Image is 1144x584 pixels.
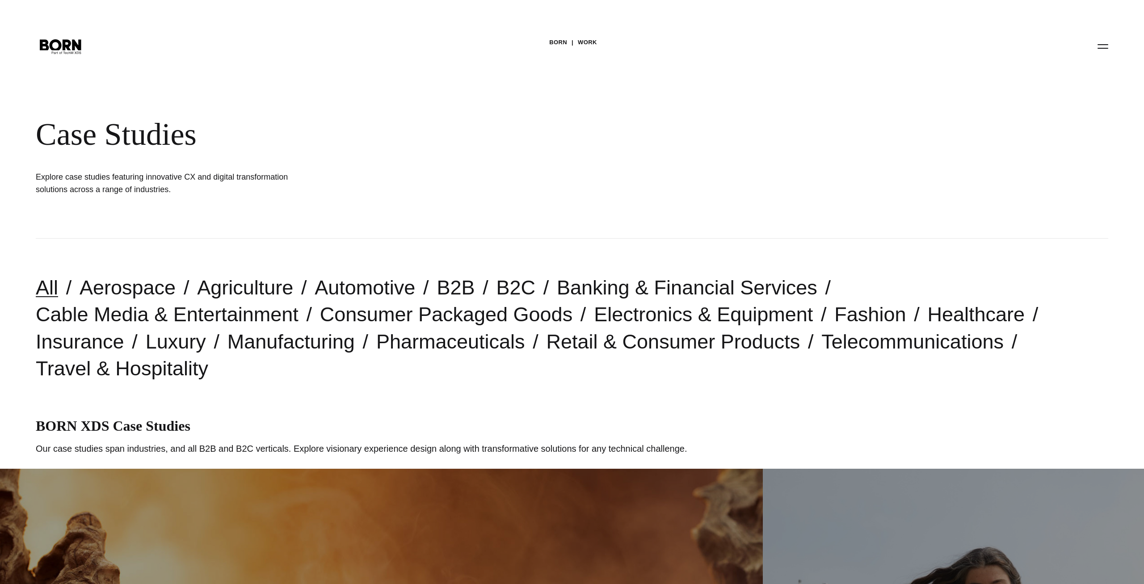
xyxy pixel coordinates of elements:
a: Fashion [834,303,906,326]
a: Retail & Consumer Products [547,330,800,353]
a: BORN [549,36,567,49]
a: All [36,276,58,299]
a: Aerospace [80,276,176,299]
p: Our case studies span industries, and all B2B and B2C verticals. Explore visionary experience des... [36,442,1108,455]
a: Agriculture [197,276,293,299]
div: Case Studies [36,116,545,153]
a: Telecommunications [821,330,1004,353]
a: Automotive [315,276,415,299]
a: Consumer Packaged Goods [320,303,572,326]
a: Pharmaceuticals [376,330,525,353]
a: Healthcare [927,303,1025,326]
a: Luxury [146,330,206,353]
h1: Explore case studies featuring innovative CX and digital transformation solutions across a range ... [36,171,304,196]
button: Open [1092,37,1114,55]
a: Travel & Hospitality [36,357,208,380]
a: Manufacturing [227,330,355,353]
a: B2C [496,276,535,299]
a: Electronics & Equipment [594,303,813,326]
a: Insurance [36,330,124,353]
h1: BORN XDS Case Studies [36,418,1108,434]
a: B2B [437,276,475,299]
a: Cable Media & Entertainment [36,303,299,326]
a: Banking & Financial Services [557,276,817,299]
a: Work [578,36,597,49]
